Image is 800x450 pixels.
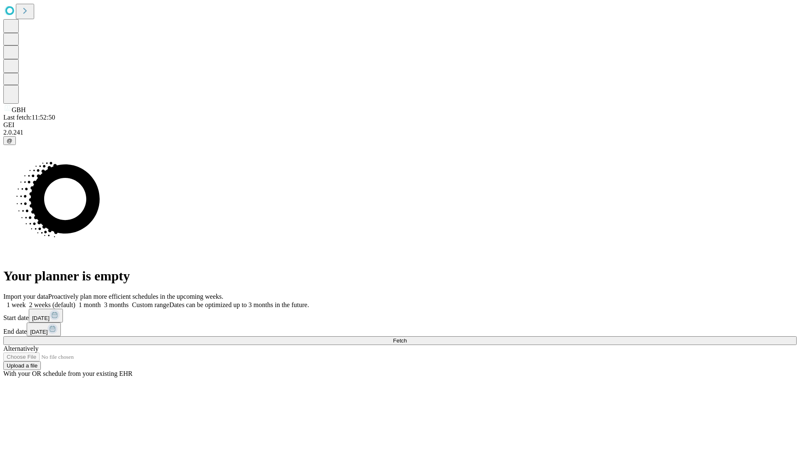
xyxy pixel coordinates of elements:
[3,129,797,136] div: 2.0.241
[3,370,132,377] span: With your OR schedule from your existing EHR
[3,114,55,121] span: Last fetch: 11:52:50
[3,322,797,336] div: End date
[7,137,12,144] span: @
[79,301,101,308] span: 1 month
[3,309,797,322] div: Start date
[104,301,129,308] span: 3 months
[132,301,169,308] span: Custom range
[3,361,41,370] button: Upload a file
[32,315,50,321] span: [DATE]
[7,301,26,308] span: 1 week
[393,337,407,344] span: Fetch
[3,336,797,345] button: Fetch
[3,345,38,352] span: Alternatively
[29,301,75,308] span: 2 weeks (default)
[30,329,47,335] span: [DATE]
[3,293,48,300] span: Import your data
[3,136,16,145] button: @
[27,322,61,336] button: [DATE]
[169,301,309,308] span: Dates can be optimized up to 3 months in the future.
[3,268,797,284] h1: Your planner is empty
[12,106,26,113] span: GBH
[29,309,63,322] button: [DATE]
[48,293,223,300] span: Proactively plan more efficient schedules in the upcoming weeks.
[3,121,797,129] div: GEI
